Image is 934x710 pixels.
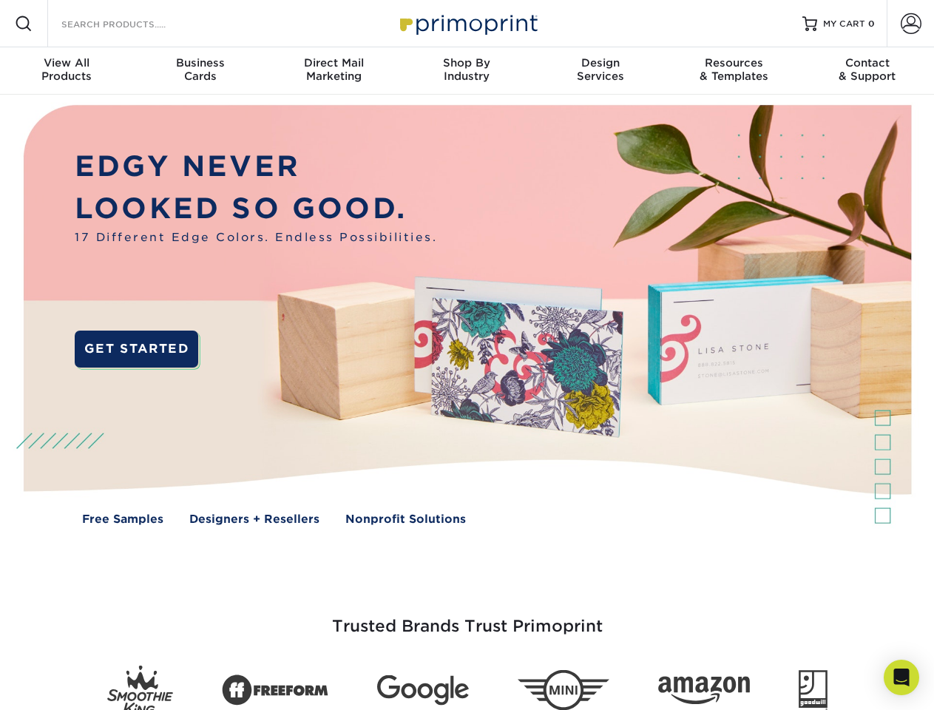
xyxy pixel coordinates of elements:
span: Business [133,56,266,70]
a: Free Samples [82,511,163,528]
a: Designers + Resellers [189,511,319,528]
span: Resources [667,56,800,70]
span: Direct Mail [267,56,400,70]
p: LOOKED SO GOOD. [75,188,437,230]
span: 0 [868,18,875,29]
span: MY CART [823,18,865,30]
img: Primoprint [393,7,541,39]
input: SEARCH PRODUCTS..... [60,15,204,33]
span: Contact [801,56,934,70]
a: GET STARTED [75,331,198,368]
p: EDGY NEVER [75,146,437,188]
a: BusinessCards [133,47,266,95]
div: Marketing [267,56,400,83]
a: Contact& Support [801,47,934,95]
a: Resources& Templates [667,47,800,95]
img: Google [377,675,469,706]
h3: Trusted Brands Trust Primoprint [35,581,900,654]
div: & Templates [667,56,800,83]
a: Direct MailMarketing [267,47,400,95]
div: Open Intercom Messenger [884,660,919,695]
img: Goodwill [799,670,828,710]
iframe: Google Customer Reviews [4,665,126,705]
div: Industry [400,56,533,83]
a: Nonprofit Solutions [345,511,466,528]
img: Amazon [658,677,750,705]
span: Shop By [400,56,533,70]
span: 17 Different Edge Colors. Endless Possibilities. [75,229,437,246]
div: Cards [133,56,266,83]
div: Services [534,56,667,83]
a: DesignServices [534,47,667,95]
div: & Support [801,56,934,83]
a: Shop ByIndustry [400,47,533,95]
span: Design [534,56,667,70]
